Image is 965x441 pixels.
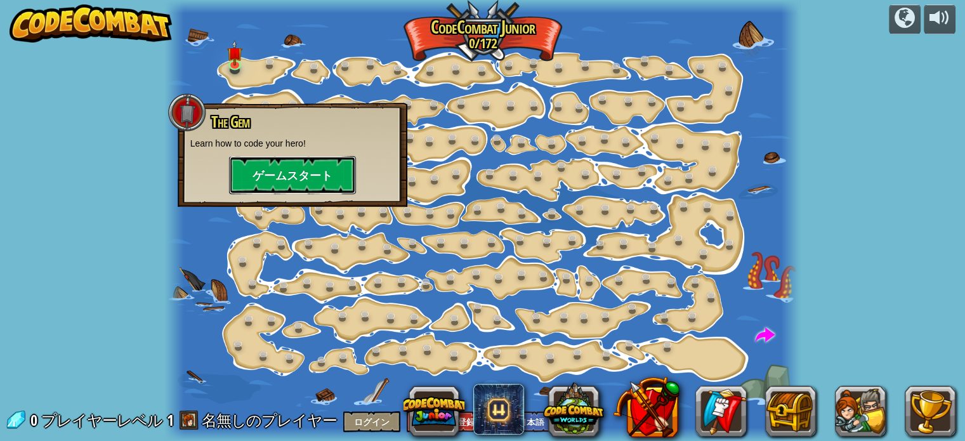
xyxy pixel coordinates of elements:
button: ゲームスタート [229,156,356,194]
button: Campaigns [889,4,921,34]
span: The Gem [211,111,249,133]
p: Learn how to code your hero! [190,137,395,150]
span: 1 [167,410,173,430]
button: 音量を調整する [924,4,955,34]
button: ログイン [343,411,400,432]
img: CodeCombat - Learn how to code by playing a game [10,4,172,43]
span: プレイヤーレベル [41,410,162,431]
img: level-banner-unstarted.png [227,40,242,66]
span: 名無しのプレイヤー [202,410,337,430]
span: 0 [30,410,40,430]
